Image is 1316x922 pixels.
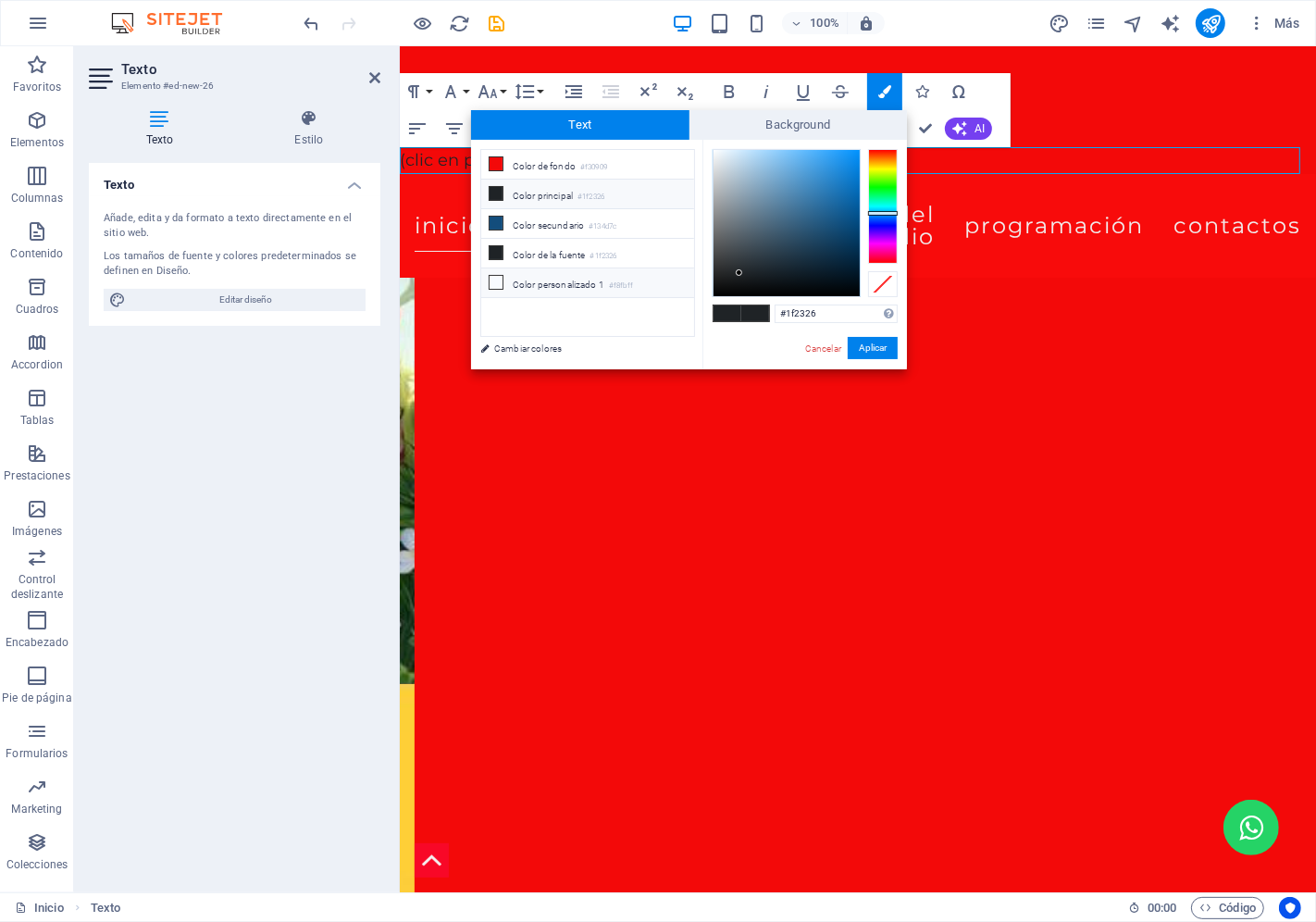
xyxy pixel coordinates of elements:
[89,163,380,196] h4: Texto
[91,897,120,919] nav: breadcrumb
[238,109,380,148] h4: Estilo
[6,746,68,761] p: Formularios
[487,13,508,34] i: Guardar (Ctrl+S)
[400,73,435,110] button: Paragraph Format
[16,302,59,317] p: Cuadros
[714,305,741,321] span: #1f2326
[437,73,472,110] button: Font Family
[20,413,55,428] p: Tablas
[630,73,665,110] button: Superscript
[121,78,343,94] h3: Elemento #ed-new-26
[782,12,848,34] button: 100%
[301,12,323,34] button: undo
[1240,8,1308,38] button: Más
[91,897,120,919] span: Haz clic para seleccionar y doble clic para editar
[590,250,617,263] small: #1f2326
[941,73,976,110] button: Special Characters
[450,13,471,34] i: Volver a cargar página
[471,110,689,140] span: Text
[589,220,616,233] small: #134d7c
[1191,897,1264,919] button: Código
[400,110,435,147] button: Align Left
[1161,901,1163,915] span: :
[1128,897,1177,919] h6: Tiempo de la sesión
[689,110,908,140] span: Background
[11,357,63,372] p: Accordion
[511,73,546,110] button: Line Height
[10,246,63,261] p: Contenido
[10,135,64,150] p: Elementos
[908,110,943,147] button: Confirm (Ctrl+⏎)
[945,118,992,140] button: AI
[1048,12,1070,34] button: design
[975,123,985,134] span: AI
[786,73,821,110] button: Underline (Ctrl+U)
[131,289,360,311] span: Editar diseño
[89,109,238,148] h4: Texto
[1196,8,1225,38] button: publish
[6,857,68,872] p: Colecciones
[15,897,64,919] a: Haz clic para cancelar la selección y doble clic para abrir páginas
[577,191,604,204] small: #1f2326
[481,209,694,239] li: Color secundario
[848,337,898,359] button: Aplicar
[1085,12,1107,34] button: pages
[106,12,245,34] img: Editor Logo
[741,305,769,321] span: #1f2326
[1200,13,1222,34] i: Publicar
[1049,13,1070,34] i: Diseño (Ctrl+Alt+Y)
[803,342,843,355] a: Cancelar
[868,271,898,297] div: Clear Color Selection
[302,13,323,34] i: Deshacer: Añadir elemento (Ctrl+Z)
[471,337,686,360] a: Cambiar colores
[593,73,628,110] button: Decrease Indent
[867,73,902,110] button: Colors
[1086,13,1107,34] i: Páginas (Ctrl+Alt+S)
[1279,897,1301,919] button: Usercentrics
[481,150,694,180] li: Color de fondo
[11,191,64,206] p: Columnas
[437,110,472,147] button: Align Center
[712,73,747,110] button: Bold (Ctrl+B)
[481,268,694,298] li: Color personalizado 1
[104,211,366,242] div: Añade, edita y da formato a texto directamente en el sitio web.
[486,12,508,34] button: save
[749,73,784,110] button: Italic (Ctrl+I)
[13,80,61,94] p: Favoritos
[556,73,591,110] button: Increase Indent
[1160,13,1181,34] i: AI Writer
[104,289,366,311] button: Editar diseño
[481,239,694,268] li: Color de la fuente
[1122,12,1144,34] button: navigator
[104,249,366,280] div: Los tamaños de fuente y colores predeterminados se definen en Diseño.
[1199,897,1256,919] span: Código
[858,15,875,31] i: Al redimensionar, ajustar el nivel de zoom automáticamente para ajustarse al dispositivo elegido.
[667,73,702,110] button: Subscript
[11,802,62,816] p: Marketing
[1248,14,1300,32] span: Más
[481,180,694,209] li: Color principal
[6,635,68,650] p: Encabezado
[1148,897,1176,919] span: 00 00
[823,73,858,110] button: Strikethrough
[12,524,62,539] p: Imágenes
[904,73,939,110] button: Icons
[121,61,380,78] h2: Texto
[449,12,471,34] button: reload
[580,161,607,174] small: #f30909
[1123,13,1144,34] i: Navegador
[474,73,509,110] button: Font Size
[1159,12,1181,34] button: text_generator
[412,12,434,34] button: Haz clic para salir del modo de previsualización y seguir editando
[2,691,71,705] p: Pie de página
[609,280,633,293] small: #f8fbff
[810,12,839,34] h6: 100%
[4,468,69,483] p: Prestaciones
